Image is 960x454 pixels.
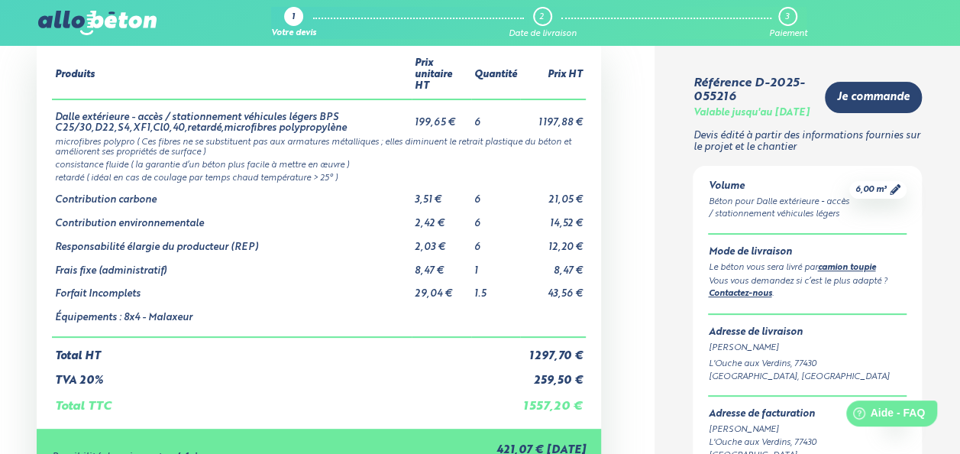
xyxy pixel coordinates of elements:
td: Contribution environnementale [52,206,412,230]
div: [PERSON_NAME] [708,423,883,436]
td: 199,65 € [412,99,471,135]
div: Date de livraison [509,29,577,39]
td: 1 197,88 € [520,99,586,135]
td: TVA 20% [52,362,520,388]
td: Dalle extérieure - accès / stationnement véhicules légers BPS C25/30,D22,S4,XF1,Cl0,40,retardé,mi... [52,99,412,135]
div: Mode de livraison [708,247,906,258]
div: 3 [785,12,789,22]
td: 6 [471,183,520,206]
div: Valable jusqu'au [DATE] [693,108,809,119]
td: Total HT [52,337,520,363]
td: 2,03 € [412,230,471,254]
div: 2 [539,12,544,22]
div: [PERSON_NAME] [708,342,906,355]
th: Produits [52,52,412,99]
th: Prix unitaire HT [412,52,471,99]
td: consistance fluide ( la garantie d’un béton plus facile à mettre en œuvre ) [52,157,586,170]
div: Votre devis [271,29,316,39]
td: 6 [471,99,520,135]
td: 3,51 € [412,183,471,206]
td: Équipements : 8x4 - Malaxeur [52,300,412,337]
td: 6 [471,230,520,254]
td: 12,20 € [520,230,586,254]
div: Vous vous demandez si c’est le plus adapté ? . [708,275,906,302]
td: Frais fixe (administratif) [52,254,412,277]
td: 1.5 [471,277,520,300]
td: Forfait Incomplets [52,277,412,300]
div: Volume [708,181,848,193]
a: Contactez-nous [708,290,771,298]
td: 6 [471,206,520,230]
div: 1 [292,13,295,23]
td: 43,56 € [520,277,586,300]
div: Adresse de livraison [708,327,906,339]
a: 1 Votre devis [271,7,316,39]
p: Devis édité à partir des informations fournies sur le projet et le chantier [693,131,921,153]
td: 14,52 € [520,206,586,230]
th: Prix HT [520,52,586,99]
td: Contribution carbone [52,183,412,206]
td: 8,47 € [520,254,586,277]
a: 2 Date de livraison [509,7,577,39]
iframe: Help widget launcher [824,394,943,437]
td: 1 [471,254,520,277]
img: allobéton [38,11,156,35]
td: 2,42 € [412,206,471,230]
div: Le béton vous sera livré par [708,261,906,275]
div: Béton pour Dalle extérieure - accès / stationnement véhicules légers [708,196,848,222]
a: 3 Paiement [768,7,806,39]
a: Je commande [825,82,922,113]
div: L'Ouche aux Verdins, 77430 [GEOGRAPHIC_DATA], [GEOGRAPHIC_DATA] [708,358,906,384]
div: Référence D-2025-055216 [693,76,812,105]
td: 29,04 € [412,277,471,300]
span: Je commande [837,91,910,104]
div: Adresse de facturation [708,409,883,420]
td: Total TTC [52,388,520,413]
td: Responsabilité élargie du producteur (REP) [52,230,412,254]
td: microfibres polypro ( Ces fibres ne se substituent pas aux armatures métalliques ; elles diminuen... [52,135,586,157]
td: 259,50 € [520,362,586,388]
td: 21,05 € [520,183,586,206]
a: camion toupie [817,264,875,272]
td: retardé ( idéal en cas de coulage par temps chaud température > 25° ) [52,170,586,183]
td: 1 297,70 € [520,337,586,363]
th: Quantité [471,52,520,99]
td: 8,47 € [412,254,471,277]
td: 1 557,20 € [520,388,586,413]
div: Paiement [768,29,806,39]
